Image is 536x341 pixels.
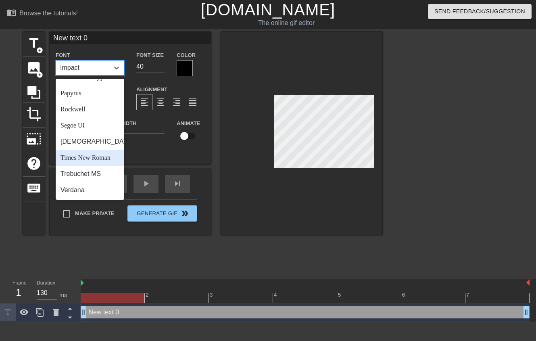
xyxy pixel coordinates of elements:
[188,97,198,107] span: format_align_justify
[59,291,67,299] div: ms
[156,97,165,107] span: format_align_center
[79,308,88,316] span: drag_handle
[210,291,214,299] div: 3
[522,308,530,316] span: drag_handle
[6,8,16,17] span: menu_book
[37,281,55,286] label: Duration
[140,97,149,107] span: format_align_left
[26,36,42,51] span: title
[136,51,164,59] label: Font Size
[36,47,43,54] span: add_circle
[173,179,182,188] span: skip_next
[26,60,42,75] span: image
[136,86,167,94] label: Alignment
[75,209,115,218] span: Make Private
[177,119,200,128] label: Animate
[127,205,197,222] button: Generate Gif
[36,71,43,78] span: add_circle
[56,101,124,117] div: Rockwell
[19,10,78,17] div: Browse the tutorials!
[56,150,124,166] div: Times New Roman
[26,131,42,146] span: photo_size_select_large
[56,134,124,150] div: [DEMOGRAPHIC_DATA]
[434,6,525,17] span: Send Feedback/Suggestion
[13,285,25,300] div: 1
[428,4,532,19] button: Send Feedback/Suggestion
[6,8,78,20] a: Browse the tutorials!
[338,291,342,299] div: 5
[526,279,530,286] img: bound-end.png
[6,279,31,303] div: Frame
[274,291,278,299] div: 4
[177,51,196,59] label: Color
[172,97,181,107] span: format_align_right
[402,291,407,299] div: 6
[146,291,150,299] div: 2
[141,179,151,188] span: play_arrow
[26,156,42,171] span: help
[201,1,335,19] a: [DOMAIN_NAME]
[180,209,190,218] span: double_arrow
[60,63,79,73] div: Impact
[183,18,390,28] div: The online gif editor
[56,182,124,198] div: Verdana
[56,51,70,59] label: Font
[56,117,124,134] div: Segoe UI
[26,180,42,196] span: keyboard
[56,166,124,182] div: Trebuchet MS
[56,85,124,101] div: Papyrus
[131,209,194,218] span: Generate Gif
[466,291,471,299] div: 7
[26,107,42,122] span: crop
